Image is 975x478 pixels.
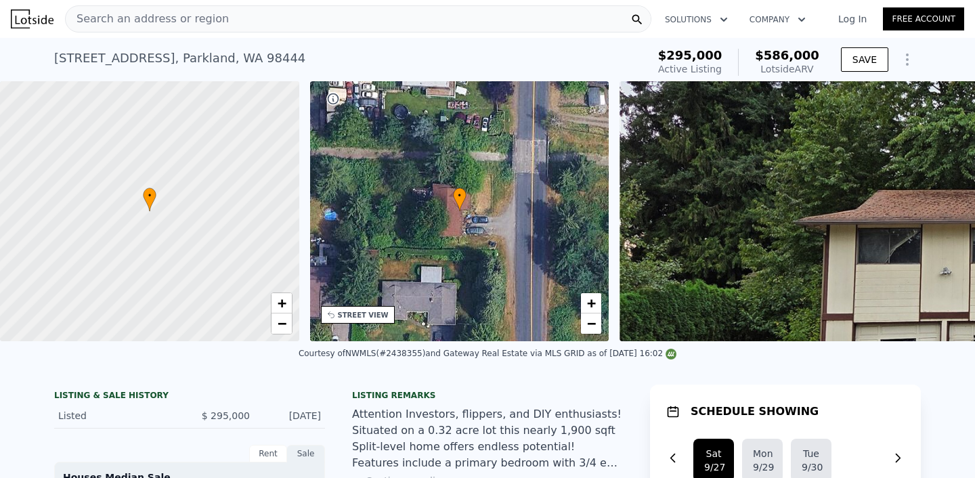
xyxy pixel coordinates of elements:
div: • [453,188,467,211]
a: Log In [822,12,883,26]
span: − [587,315,596,332]
div: Attention Investors, flippers, and DIY enthusiasts! Situated on a 0.32 acre lot this nearly 1,900... [352,406,623,471]
div: Sale [287,445,325,462]
a: Free Account [883,7,964,30]
button: SAVE [841,47,888,72]
button: Solutions [654,7,739,32]
div: STREET VIEW [338,310,389,320]
span: • [453,190,467,202]
a: Zoom out [272,313,292,334]
div: Listed [58,409,179,422]
span: + [587,295,596,311]
div: Sat [704,447,723,460]
span: − [277,315,286,332]
span: • [143,190,156,202]
div: 9/27 [704,460,723,474]
span: $ 295,000 [202,410,250,421]
span: $295,000 [658,48,722,62]
img: Lotside [11,9,53,28]
h1: SCHEDULE SHOWING [691,404,819,420]
span: + [277,295,286,311]
div: • [143,188,156,211]
button: Company [739,7,817,32]
img: NWMLS Logo [666,349,676,360]
div: 9/30 [802,460,821,474]
span: Search an address or region [66,11,229,27]
button: Show Options [894,46,921,73]
div: Rent [249,445,287,462]
div: [DATE] [261,409,321,422]
div: [STREET_ADDRESS] , Parkland , WA 98444 [54,49,305,68]
div: Courtesy of NWMLS (#2438355) and Gateway Real Estate via MLS GRID as of [DATE] 16:02 [299,349,676,358]
div: Tue [802,447,821,460]
a: Zoom out [581,313,601,334]
span: $586,000 [755,48,819,62]
div: 9/29 [753,460,772,474]
div: Mon [753,447,772,460]
div: Listing remarks [352,390,623,401]
a: Zoom in [581,293,601,313]
span: Active Listing [658,64,722,74]
div: LISTING & SALE HISTORY [54,390,325,404]
div: Lotside ARV [755,62,819,76]
a: Zoom in [272,293,292,313]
